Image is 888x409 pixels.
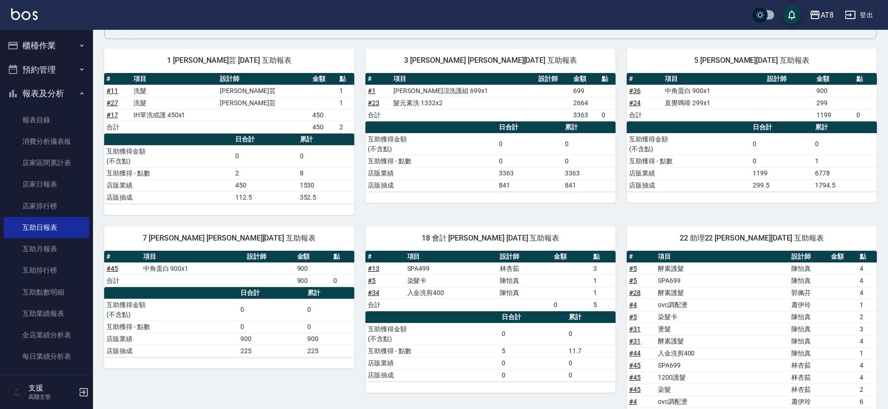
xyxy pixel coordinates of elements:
[218,85,310,97] td: [PERSON_NAME]芸
[591,299,616,311] td: 5
[106,87,118,94] a: #11
[857,323,877,335] td: 3
[4,346,89,367] a: 每日業績分析表
[337,121,354,133] td: 2
[627,73,877,121] table: a dense table
[627,167,750,179] td: 店販業績
[4,152,89,174] a: 店家區間累計表
[331,251,354,263] th: 點
[563,133,616,155] td: 0
[391,73,536,85] th: 項目
[629,99,641,107] a: #24
[497,287,551,299] td: 陳怡真
[368,265,379,272] a: #13
[536,73,571,85] th: 設計師
[750,155,812,167] td: 0
[405,275,498,287] td: 染髮卡
[656,251,789,263] th: 項目
[789,359,828,371] td: 林杏茹
[368,277,376,284] a: #5
[789,323,828,335] td: 陳怡真
[813,179,877,191] td: 1794.5
[563,121,616,134] th: 累計
[295,262,331,275] td: 900
[750,179,812,191] td: 299.5
[813,155,877,167] td: 1
[571,73,599,85] th: 金額
[627,109,663,121] td: 合計
[789,251,828,263] th: 設計師
[789,335,828,347] td: 陳怡真
[365,345,499,357] td: 互助獲得 - 點數
[305,299,354,321] td: 0
[857,262,877,275] td: 4
[115,56,343,65] span: 1 [PERSON_NAME]芸 [DATE] 互助報表
[656,287,789,299] td: 酵素護髮
[298,134,354,146] th: 累計
[497,133,562,155] td: 0
[627,251,656,263] th: #
[4,131,89,152] a: 消費分析儀表板
[750,167,812,179] td: 1199
[551,299,591,311] td: 0
[368,99,379,107] a: #23
[821,9,834,21] div: AT8
[566,311,616,323] th: 累計
[599,109,616,121] td: 0
[365,73,616,121] table: a dense table
[857,371,877,383] td: 4
[238,299,305,321] td: 0
[365,179,497,191] td: 店販抽成
[104,321,238,333] td: 互助獲得 - 點數
[663,85,765,97] td: 中角蛋白 900x1
[104,299,238,321] td: 互助獲得金額 (不含點)
[629,313,637,321] a: #5
[298,191,354,203] td: 352.5
[629,374,641,381] a: #45
[656,396,789,408] td: ovc調配燙
[857,359,877,371] td: 4
[298,179,354,191] td: 1530
[571,85,599,97] td: 699
[566,369,616,381] td: 0
[497,262,551,275] td: 林杏茹
[106,111,118,119] a: #17
[298,167,354,179] td: 8
[857,347,877,359] td: 1
[238,287,305,299] th: 日合計
[656,275,789,287] td: SPA699
[365,323,499,345] td: 互助獲得金額 (不含點)
[814,97,854,109] td: 299
[7,383,26,402] img: Person
[4,217,89,238] a: 互助日報表
[789,275,828,287] td: 陳怡真
[563,179,616,191] td: 841
[566,357,616,369] td: 0
[106,99,118,107] a: #27
[368,87,376,94] a: #1
[233,179,298,191] td: 450
[337,97,354,109] td: 1
[789,396,828,408] td: 蕭伊玲
[368,289,379,296] a: #34
[627,121,877,192] table: a dense table
[104,145,233,167] td: 互助獲得金額 (不含點)
[638,56,866,65] span: 5 [PERSON_NAME][DATE] 互助報表
[4,81,89,106] button: 報表及分析
[104,73,354,134] table: a dense table
[104,121,131,133] td: 合計
[305,345,354,357] td: 225
[591,275,616,287] td: 1
[629,265,637,272] a: #5
[627,133,750,155] td: 互助獲得金額 (不含點)
[305,333,354,345] td: 900
[497,251,551,263] th: 設計師
[814,85,854,97] td: 900
[551,251,591,263] th: 金額
[377,56,604,65] span: 3 [PERSON_NAME] [PERSON_NAME][DATE] 互助報表
[629,398,637,405] a: #4
[104,287,354,357] table: a dense table
[750,121,812,134] th: 日合計
[841,7,877,24] button: 登出
[566,345,616,357] td: 11.7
